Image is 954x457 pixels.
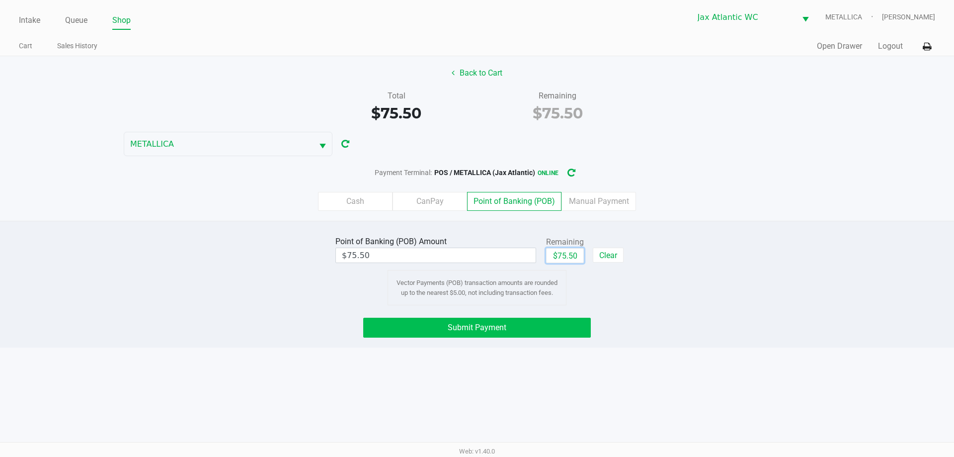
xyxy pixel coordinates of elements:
[593,248,624,263] button: Clear
[561,192,636,211] label: Manual Payment
[323,102,470,124] div: $75.50
[393,192,467,211] label: CanPay
[484,90,631,102] div: Remaining
[434,169,535,177] span: POS / METALLICA (Jax Atlantic)
[882,12,935,22] span: [PERSON_NAME]
[388,270,566,305] div: Vector Payments (POB) transaction amounts are rounded up to the nearest $5.00, not including tran...
[112,13,131,27] a: Shop
[65,13,87,27] a: Queue
[538,170,558,177] span: online
[57,40,97,52] a: Sales History
[375,169,432,177] span: Payment Terminal:
[467,192,561,211] label: Point of Banking (POB)
[459,448,495,455] span: Web: v1.40.0
[546,248,584,263] button: $75.50
[323,90,470,102] div: Total
[796,5,815,29] button: Select
[546,236,584,248] div: Remaining
[448,323,506,332] span: Submit Payment
[335,236,451,248] div: Point of Banking (POB) Amount
[698,11,790,23] span: Jax Atlantic WC
[817,40,862,52] button: Open Drawer
[318,192,393,211] label: Cash
[484,102,631,124] div: $75.50
[19,13,40,27] a: Intake
[130,138,307,150] span: METALLICA
[313,132,332,156] button: Select
[445,64,509,83] button: Back to Cart
[363,318,591,338] button: Submit Payment
[878,40,903,52] button: Logout
[19,40,32,52] a: Cart
[825,12,882,22] span: METALLICA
